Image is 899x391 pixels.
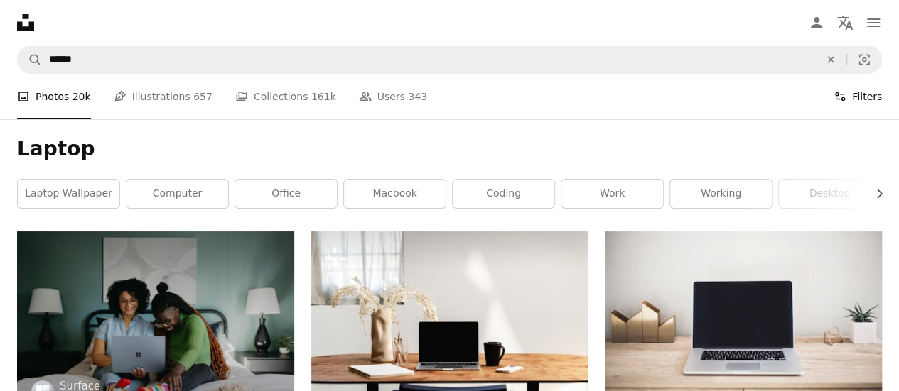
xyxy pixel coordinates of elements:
h1: Laptop [17,136,882,162]
span: 657 [193,89,212,104]
a: working [670,180,772,208]
form: Find visuals sitewide [17,45,882,74]
button: Filters [834,74,882,119]
button: Clear [815,46,846,73]
a: work [561,180,663,208]
a: office [235,180,337,208]
a: Users 343 [359,74,427,119]
a: Illustrations 657 [114,74,212,119]
a: a laptop computer sitting on top of a wooden table [311,317,588,330]
a: computer [126,180,228,208]
button: Language [831,9,859,37]
span: 343 [408,89,427,104]
button: Search Unsplash [18,46,42,73]
a: Collections 161k [235,74,336,119]
a: MacBook Pro on top of brown table [605,317,882,330]
a: laptop wallpaper [18,180,119,208]
a: a woman sitting on a bed using a laptop [17,317,294,330]
a: Home — Unsplash [17,14,34,31]
a: macbook [344,180,446,208]
a: desktop [779,180,881,208]
a: Log in / Sign up [802,9,831,37]
button: Visual search [847,46,881,73]
a: coding [453,180,554,208]
button: Menu [859,9,888,37]
button: scroll list to the right [866,180,882,208]
span: 161k [311,89,336,104]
